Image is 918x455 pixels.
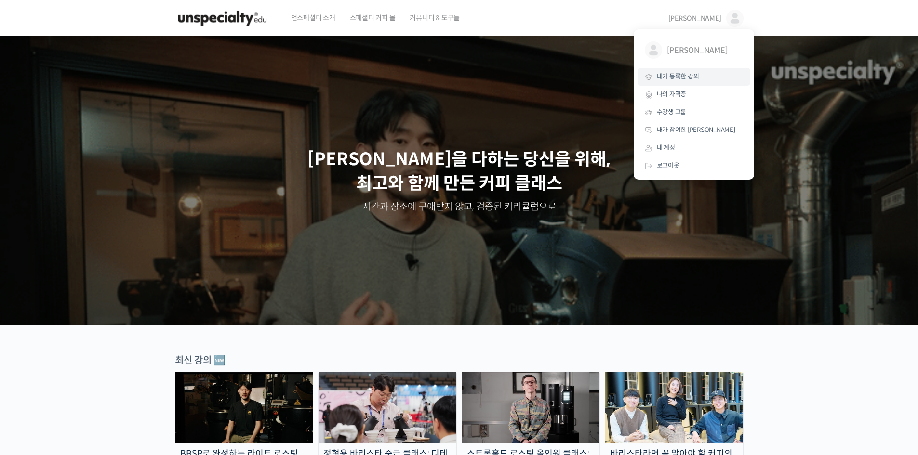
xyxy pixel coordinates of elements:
[149,320,160,327] span: 설정
[88,320,100,328] span: 대화
[657,90,687,98] span: 나의 자격증
[668,14,721,23] span: [PERSON_NAME]
[638,34,750,68] a: [PERSON_NAME]
[462,372,600,443] img: stronghold-roasting_course-thumbnail.jpg
[3,305,64,329] a: 홈
[638,139,750,157] a: 내 계정
[605,372,743,443] img: momos_course-thumbnail.jpg
[10,200,909,214] p: 시간과 장소에 구애받지 않고, 검증된 커리큘럼으로
[638,104,750,121] a: 수강생 그룹
[667,41,738,60] span: [PERSON_NAME]
[657,72,699,80] span: 내가 등록한 강의
[175,372,313,443] img: malic-roasting-class_course-thumbnail.jpg
[64,305,124,329] a: 대화
[638,68,750,86] a: 내가 등록한 강의
[10,147,909,196] p: [PERSON_NAME]을 다하는 당신을 위해, 최고와 함께 만든 커피 클래스
[657,143,675,152] span: 내 계정
[657,161,679,169] span: 로그아웃
[30,320,36,327] span: 홈
[657,126,735,134] span: 내가 참여한 [PERSON_NAME]
[638,121,750,139] a: 내가 참여한 [PERSON_NAME]
[175,354,744,367] div: 최신 강의 🆕
[657,108,687,116] span: 수강생 그룹
[319,372,456,443] img: advanced-brewing_course-thumbnail.jpeg
[124,305,185,329] a: 설정
[638,157,750,175] a: 로그아웃
[638,86,750,104] a: 나의 자격증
